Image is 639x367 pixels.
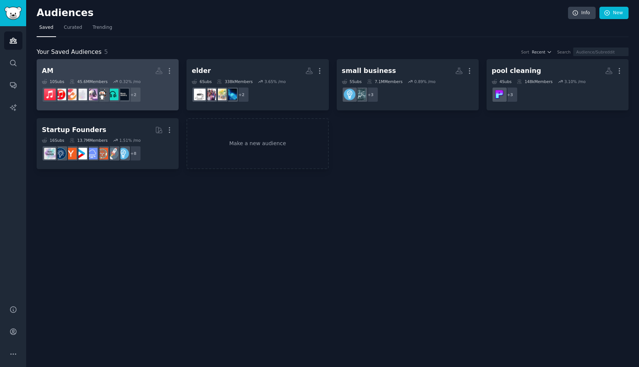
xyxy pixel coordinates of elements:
a: Make a new audience [186,118,328,169]
img: AppleMusic [44,89,56,100]
div: + 2 [234,87,249,103]
div: 148k Members [517,79,553,84]
div: elder [192,66,211,76]
div: 3.65 % /mo [265,79,286,84]
div: 6 Sub s [192,79,212,84]
div: 10 Sub s [42,79,64,84]
a: small business5Subs7.1MMembers0.89% /mo+3SmallBusinessSellersEntrepreneur [337,59,479,110]
img: startups [107,148,118,159]
img: eldercare [194,89,206,100]
div: 0.32 % /mo [119,79,141,84]
img: SaaS [86,148,98,159]
a: Saved [37,22,56,37]
img: LetsTalkMusic [96,89,108,100]
img: apple [75,89,87,100]
img: ycombinator [65,148,77,159]
img: Music [86,89,98,100]
div: + 2 [126,87,141,103]
a: Startup Founders16Subs13.7MMembers1.51% /mo+8EntrepreneurstartupsEntrepreneurRideAlongSaaSstartup... [37,118,179,169]
div: 4 Sub s [492,79,512,84]
div: 1.51 % /mo [119,138,141,143]
a: pool cleaning4Subs148kMembers3.10% /mo+3Poolmaintenance [487,59,629,110]
div: + 3 [363,87,379,103]
div: AM [42,66,53,76]
div: 13.7M Members [70,138,108,143]
div: 0.89 % /mo [414,79,436,84]
span: 5 [104,48,108,55]
img: Poolmaintenance [494,89,505,100]
img: Entrepreneur [117,148,129,159]
a: elder6Subs338kMembers3.65% /mo+2LongevityHubAgingAgingParentseldercare [186,59,328,110]
div: 338k Members [217,79,253,84]
a: Trending [90,22,115,37]
img: indiehackers [44,148,56,159]
img: SmallBusinessSellers [354,89,366,100]
div: 45.6M Members [70,79,108,84]
img: AppleMusicPlaylists [55,89,66,100]
a: AM10Subs45.6MMembers0.32% /mo+2musicindustrymusicsuggestionsLetsTalkMusicMusicappleApplePlaylists... [37,59,179,110]
img: startup [75,148,87,159]
span: Saved [39,24,53,31]
span: Trending [93,24,112,31]
div: 16 Sub s [42,138,64,143]
div: 5 Sub s [342,79,362,84]
span: Recent [532,49,545,55]
img: ApplePlaylists [65,89,77,100]
div: + 8 [126,146,141,161]
img: Entrepreneur [344,89,355,100]
input: Audience/Subreddit [573,48,629,56]
div: + 3 [502,87,518,103]
img: musicsuggestions [107,89,118,100]
img: AgingParents [204,89,216,100]
img: EntrepreneurRideAlong [96,148,108,159]
img: musicindustry [117,89,129,100]
div: 3.10 % /mo [564,79,586,84]
h2: Audiences [37,7,568,19]
span: Curated [64,24,82,31]
a: Info [568,7,596,19]
div: Startup Founders [42,125,106,135]
img: Entrepreneurship [55,148,66,159]
span: Your Saved Audiences [37,48,102,57]
img: LongevityHub [225,89,237,100]
button: Recent [532,49,552,55]
div: Sort [521,49,530,55]
div: pool cleaning [492,66,541,76]
div: small business [342,66,396,76]
div: Search [557,49,571,55]
img: Aging [215,89,226,100]
a: Curated [61,22,85,37]
div: 7.1M Members [367,79,402,84]
a: New [599,7,629,19]
img: GummySearch logo [4,7,22,20]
